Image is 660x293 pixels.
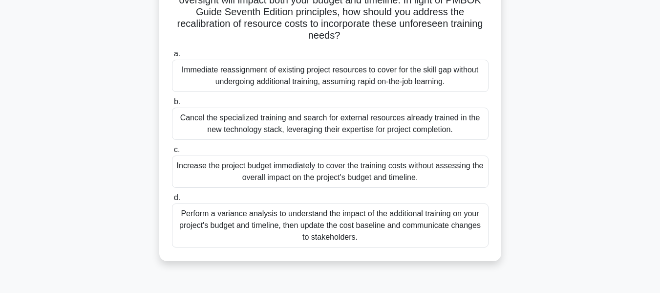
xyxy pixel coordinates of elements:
[174,145,180,154] span: c.
[174,49,180,58] span: a.
[172,108,489,140] div: Cancel the specialized training and search for external resources already trained in the new tech...
[172,156,489,188] div: Increase the project budget immediately to cover the training costs without assessing the overall...
[174,193,180,202] span: d.
[172,60,489,92] div: Immediate reassignment of existing project resources to cover for the skill gap without undergoin...
[172,203,489,248] div: Perform a variance analysis to understand the impact of the additional training on your project's...
[174,97,180,106] span: b.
